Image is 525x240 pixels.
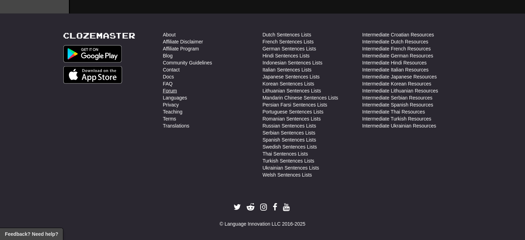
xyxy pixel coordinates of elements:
[163,31,176,38] a: About
[362,115,432,122] a: Intermediate Turkish Resources
[263,108,324,115] a: Portuguese Sentences Lists
[362,38,428,45] a: Intermediate Dutch Resources
[163,108,183,115] a: Teaching
[163,87,177,94] a: Forum
[5,231,58,238] span: Open feedback widget
[362,108,425,115] a: Intermediate Thai Resources
[163,59,212,66] a: Community Guidelines
[263,80,314,87] a: Korean Sentences Lists
[362,31,434,38] a: Intermediate Croatian Resources
[362,45,431,52] a: Intermediate French Resources
[263,59,322,66] a: Indonesian Sentences Lists
[263,164,319,171] a: Ukrainian Sentences Lists
[163,45,199,52] a: Affiliate Program
[163,80,173,87] a: FAQ
[362,80,432,87] a: Intermediate Korean Resources
[362,87,438,94] a: Intermediate Lithuanian Resources
[63,220,462,227] div: © Language Innovation LLC 2016-2025
[263,143,317,150] a: Swedish Sentences Lists
[362,66,429,73] a: Intermediate Italian Resources
[263,129,315,136] a: Serbian Sentences Lists
[263,87,321,94] a: Lithuanian Sentences Lists
[263,101,327,108] a: Persian Farsi Sentences Lists
[63,31,136,40] a: Clozemaster
[263,52,310,59] a: Hindi Sentences Lists
[362,59,427,66] a: Intermediate Hindi Resources
[263,122,316,129] a: Russian Sentences Lists
[163,66,180,73] a: Contact
[362,101,433,108] a: Intermediate Spanish Resources
[163,38,203,45] a: Affiliate Disclaimer
[263,66,312,73] a: Italian Sentences Lists
[163,52,173,59] a: Blog
[163,94,187,101] a: Languages
[263,115,321,122] a: Romanian Sentences Lists
[163,73,174,80] a: Docs
[263,73,320,80] a: Japanese Sentences Lists
[263,38,314,45] a: French Sentences Lists
[263,45,316,52] a: German Sentences Lists
[263,157,314,164] a: Turkish Sentences Lists
[63,66,122,84] img: Get it on App Store
[362,94,433,101] a: Intermediate Serbian Resources
[263,31,311,38] a: Dutch Sentences Lists
[163,122,190,129] a: Translations
[362,73,437,80] a: Intermediate Japanese Resources
[362,52,433,59] a: Intermediate German Resources
[263,94,338,101] a: Mandarin Chinese Sentences Lists
[63,45,122,63] img: Get it on Google Play
[263,150,308,157] a: Thai Sentences Lists
[263,136,316,143] a: Spanish Sentences Lists
[263,171,312,178] a: Welsh Sentences Lists
[163,101,179,108] a: Privacy
[163,115,176,122] a: Terms
[362,122,437,129] a: Intermediate Ukrainian Resources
